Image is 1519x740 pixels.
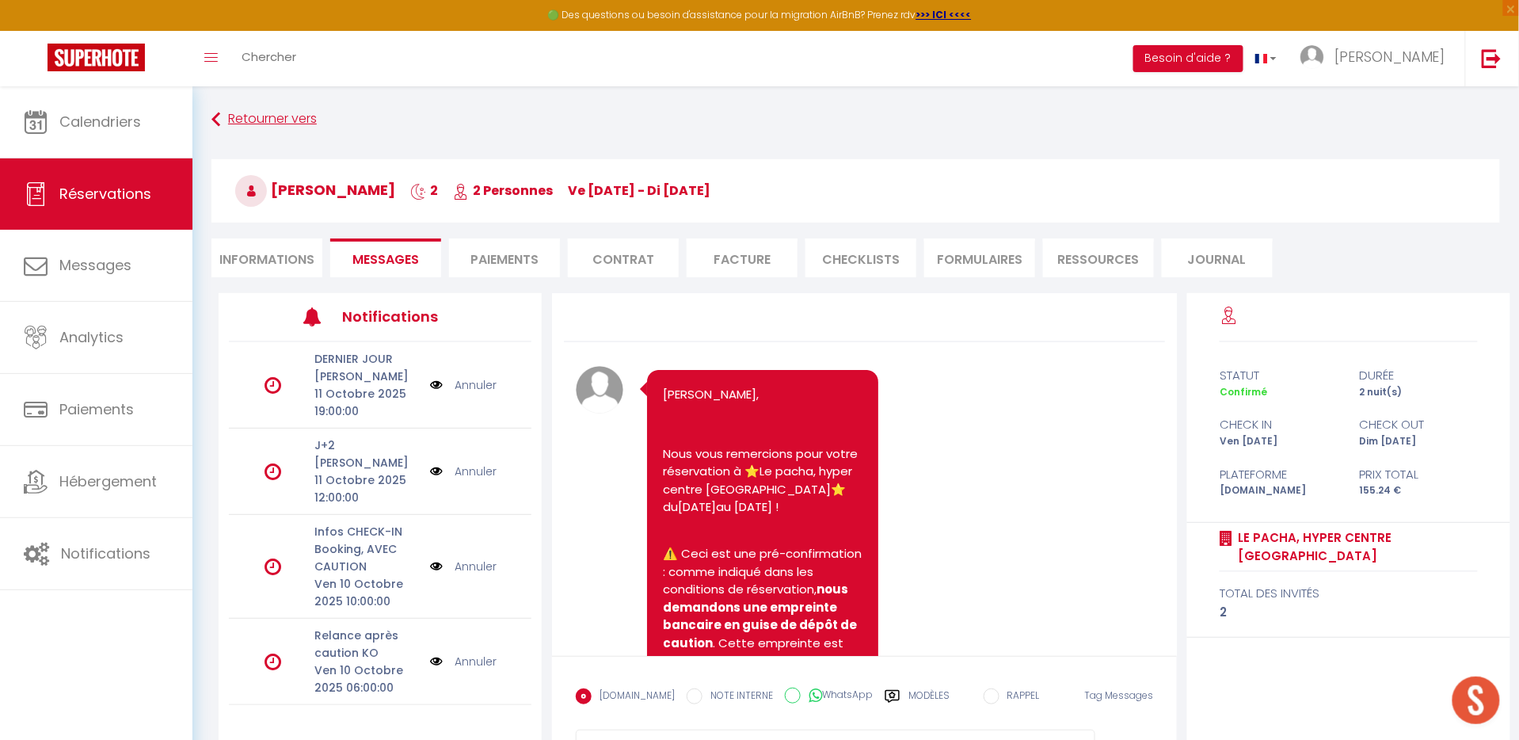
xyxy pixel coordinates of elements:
[455,558,497,575] a: Annuler
[430,376,443,394] img: NO IMAGE
[568,181,710,200] span: ve [DATE] - di [DATE]
[663,581,859,651] strong: nous demandons une empreinte bancaire en guise de dépôt de caution
[1209,465,1349,484] div: Plateforme
[1209,434,1349,449] div: Ven [DATE]
[430,558,443,575] img: NO IMAGE
[687,238,798,277] li: Facture
[1043,238,1154,277] li: Ressources
[663,445,862,517] p: Nous vous remercions pour votre réservation à ⭐️Le pacha, hyper centre [GEOGRAPHIC_DATA]⭐️ du au ...
[1162,238,1273,277] li: Journal
[576,366,623,414] img: avatar.png
[315,454,421,506] p: [PERSON_NAME] 11 Octobre 2025 12:00:00
[568,238,679,277] li: Contrat
[315,575,421,610] p: Ven 10 Octobre 2025 10:00:00
[242,48,296,65] span: Chercher
[1349,483,1488,498] div: 155.24 €
[1349,385,1488,400] div: 2 nuit(s)
[1300,45,1324,69] img: ...
[1084,689,1153,702] span: Tag Messages
[230,31,308,86] a: Chercher
[1133,45,1243,72] button: Besoin d'aide ?
[1482,48,1502,68] img: logout
[1349,366,1488,385] div: durée
[801,688,873,705] label: WhatsApp
[455,376,497,394] a: Annuler
[61,544,150,563] span: Notifications
[315,662,421,696] p: Ven 10 Octobre 2025 06:00:00
[430,463,443,480] img: NO IMAGE
[1209,415,1349,434] div: check in
[805,238,916,277] li: CHECKLISTS
[1232,528,1478,566] a: Le pacha, hyper centre [GEOGRAPHIC_DATA]
[1220,603,1478,622] div: 2
[59,112,141,132] span: Calendriers
[59,399,134,419] span: Paiements
[1220,385,1267,399] span: Confirmé
[1289,31,1465,86] a: ... [PERSON_NAME]
[916,8,972,21] a: >>> ICI <<<<
[352,250,419,269] span: Messages
[1349,434,1488,449] div: Dim [DATE]
[592,689,675,706] label: [DOMAIN_NAME]
[1209,483,1349,498] div: [DOMAIN_NAME]
[449,238,560,277] li: Paiements
[1220,584,1478,603] div: total des invités
[59,184,151,204] span: Réservations
[908,689,950,716] label: Modèles
[48,44,145,71] img: Super Booking
[235,180,395,200] span: [PERSON_NAME]
[59,471,157,491] span: Hébergement
[315,368,421,420] p: [PERSON_NAME] 11 Octobre 2025 19:00:00
[315,350,421,368] p: DERNIER JOUR
[211,105,1500,134] a: Retourner vers
[410,181,438,200] span: 2
[1452,677,1500,724] div: Ouvrir le chat
[315,437,421,454] p: J+2
[999,689,1040,706] label: RAPPEL
[455,653,497,670] a: Annuler
[342,299,468,334] h3: Notifications
[315,627,421,662] p: Relance après caution KO
[211,238,322,277] li: Informations
[1349,465,1488,484] div: Prix total
[59,255,131,275] span: Messages
[455,463,497,480] a: Annuler
[702,689,773,706] label: NOTE INTERNE
[663,386,862,404] p: [PERSON_NAME],
[315,523,421,575] p: Infos CHECK-IN Booking, AVEC CAUTION
[1209,366,1349,385] div: statut
[453,181,553,200] span: 2 Personnes
[1334,47,1445,67] span: [PERSON_NAME]
[430,653,443,670] img: NO IMAGE
[1349,415,1488,434] div: check out
[678,498,716,515] span: [DATE]
[924,238,1035,277] li: FORMULAIRES
[59,327,124,347] span: Analytics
